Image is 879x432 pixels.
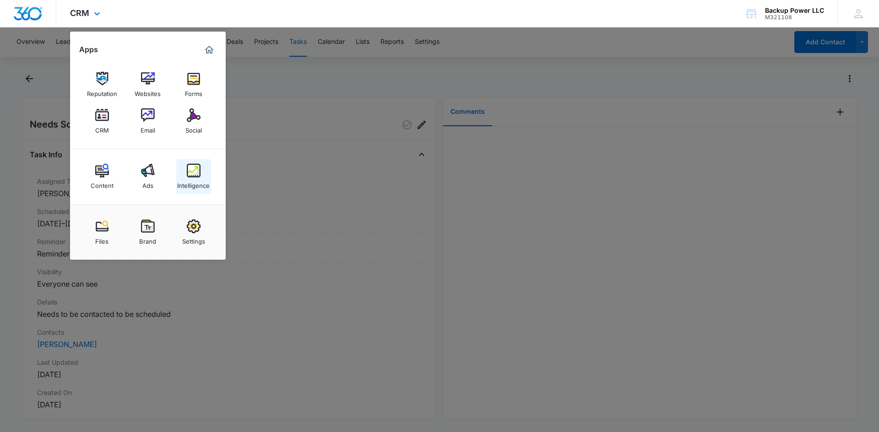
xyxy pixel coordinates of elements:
[142,177,153,189] div: Ads
[177,177,210,189] div: Intelligence
[130,159,165,194] a: Ads
[141,122,155,134] div: Email
[176,215,211,250] a: Settings
[85,159,119,194] a: Content
[135,85,161,97] div: Websites
[130,67,165,102] a: Websites
[79,45,98,54] h2: Apps
[85,215,119,250] a: Files
[91,177,114,189] div: Content
[95,233,109,245] div: Files
[185,85,202,97] div: Forms
[139,233,156,245] div: Brand
[85,67,119,102] a: Reputation
[87,85,117,97] div: Reputation
[176,67,211,102] a: Forms
[70,8,89,18] span: CRM
[130,104,165,139] a: Email
[185,122,202,134] div: Social
[765,14,824,21] div: account id
[95,122,109,134] div: CRM
[85,104,119,139] a: CRM
[765,7,824,14] div: account name
[176,104,211,139] a: Social
[130,215,165,250] a: Brand
[202,43,217,57] a: Marketing 360® Dashboard
[182,233,205,245] div: Settings
[176,159,211,194] a: Intelligence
